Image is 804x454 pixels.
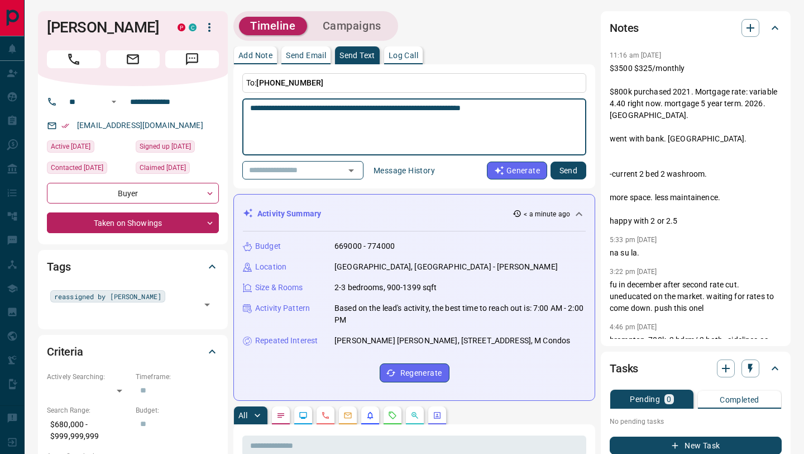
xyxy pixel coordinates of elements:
[47,50,100,68] span: Call
[51,162,103,173] span: Contacted [DATE]
[242,73,586,93] p: To:
[610,413,782,430] p: No pending tasks
[239,17,307,35] button: Timeline
[551,162,586,179] button: Send
[610,19,639,37] h2: Notes
[77,121,203,130] a: [EMAIL_ADDRESS][DOMAIN_NAME]
[255,282,303,294] p: Size & Rooms
[610,268,657,276] p: 3:22 pm [DATE]
[47,405,130,415] p: Search Range:
[610,279,782,314] p: fu in december after second rate cut. uneducated on the market. waiting for rates to come down. p...
[54,291,161,302] span: reassigned by [PERSON_NAME]
[47,372,130,382] p: Actively Searching:
[487,162,547,179] button: Generate
[47,338,219,365] div: Criteria
[238,51,272,59] p: Add Note
[366,411,375,420] svg: Listing Alerts
[47,140,130,156] div: Sun Aug 17 2025
[388,411,397,420] svg: Requests
[720,396,759,404] p: Completed
[610,323,657,331] p: 4:46 pm [DATE]
[339,51,375,59] p: Send Text
[61,122,69,130] svg: Email Verified
[256,78,323,87] span: [PHONE_NUMBER]
[199,297,215,313] button: Open
[140,162,186,173] span: Claimed [DATE]
[136,405,219,415] p: Budget:
[255,261,286,273] p: Location
[136,162,219,177] div: Thu Oct 17 2024
[47,343,83,361] h2: Criteria
[243,204,586,224] div: Activity Summary< a minute ago
[178,23,185,31] div: property.ca
[334,302,586,326] p: Based on the lead's activity, the best time to reach out is: 7:00 AM - 2:00 PM
[299,411,308,420] svg: Lead Browsing Activity
[255,335,318,347] p: Repeated Interest
[410,411,419,420] svg: Opportunities
[610,15,782,41] div: Notes
[47,183,219,204] div: Buyer
[334,240,395,252] p: 669000 - 774000
[47,162,130,177] div: Sat Aug 16 2025
[321,411,330,420] svg: Calls
[389,51,418,59] p: Log Call
[140,141,191,152] span: Signed up [DATE]
[610,360,638,377] h2: Tasks
[47,253,219,280] div: Tags
[367,162,442,179] button: Message History
[433,411,442,420] svg: Agent Actions
[610,63,782,227] p: $3500 $325/monthly $800k purchased 2021. Mortgage rate: variable 4.40 right now. mortgage 5 year ...
[343,163,359,178] button: Open
[47,258,70,276] h2: Tags
[255,302,310,314] p: Activity Pattern
[334,282,437,294] p: 2-3 bedrooms, 900-1399 sqft
[238,412,247,419] p: All
[343,411,352,420] svg: Emails
[524,209,570,219] p: < a minute ago
[610,334,782,370] p: brampton, 700k, 2 bdrm/ 2 bath , sidelines as unaffordable right now with high rates and high pri...
[106,50,160,68] span: Email
[630,395,660,403] p: Pending
[257,208,321,220] p: Activity Summary
[610,247,782,259] p: na su la.
[312,17,393,35] button: Campaigns
[334,261,558,273] p: [GEOGRAPHIC_DATA], [GEOGRAPHIC_DATA] - [PERSON_NAME]
[255,240,281,252] p: Budget
[610,51,661,59] p: 11:16 am [DATE]
[47,415,130,446] p: $680,000 - $999,999,999
[136,140,219,156] div: Wed Feb 16 2022
[334,335,570,347] p: [PERSON_NAME] [PERSON_NAME], [STREET_ADDRESS], M Condos
[51,141,90,152] span: Active [DATE]
[610,355,782,382] div: Tasks
[610,236,657,244] p: 5:33 pm [DATE]
[136,372,219,382] p: Timeframe:
[107,95,121,108] button: Open
[189,23,197,31] div: condos.ca
[47,18,161,36] h1: [PERSON_NAME]
[47,212,219,233] div: Taken on Showings
[276,411,285,420] svg: Notes
[286,51,326,59] p: Send Email
[667,395,671,403] p: 0
[380,363,449,382] button: Regenerate
[165,50,219,68] span: Message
